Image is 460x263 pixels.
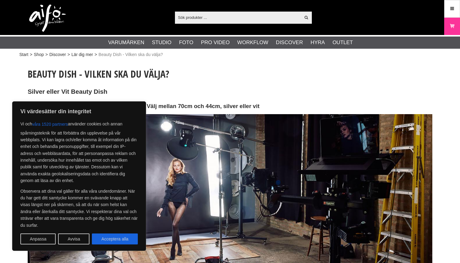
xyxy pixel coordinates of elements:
span: Beauty Dish - Vilken ska du välja? [99,51,163,58]
button: Anpassa [20,233,56,244]
p: Vi och använder cookies och annan spårningsteknik för att förbättra din upplevelse på vår webbpla... [20,119,138,184]
div: Vi värdesätter din integritet [12,101,146,251]
p: Vi värdesätter din integritet [20,108,138,115]
img: logo.png [29,5,66,32]
a: Start [19,51,29,58]
a: Studio [152,39,171,47]
a: Discover [276,39,303,47]
a: Workflow [237,39,268,47]
a: Discover [49,51,66,58]
a: Hyra [311,39,325,47]
p: Observera att dina val gäller för alla våra underdomäner. När du har gett ditt samtycke kommer en... [20,188,138,229]
span: > [95,51,97,58]
a: Lär dig mer [71,51,93,58]
a: Shop [34,51,44,58]
button: Acceptera alla [92,233,138,244]
button: våra 1520 partners [32,119,68,130]
h3: Snygga porträtt med Beauty Dish reflektor - Välj mellan 70cm och 44cm, silver eller vit [28,102,432,110]
input: Sök produkter ... [175,13,301,22]
h2: Silver eller Vit Beauty Dish [28,87,432,96]
span: > [68,51,70,58]
a: Foto [179,39,193,47]
h1: Beauty Dish - Vilken ska du välja? [28,67,432,81]
a: Outlet [333,39,353,47]
span: > [45,51,48,58]
button: Avvisa [58,233,89,244]
a: Varumärken [108,39,145,47]
span: > [30,51,32,58]
a: Pro Video [201,39,229,47]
